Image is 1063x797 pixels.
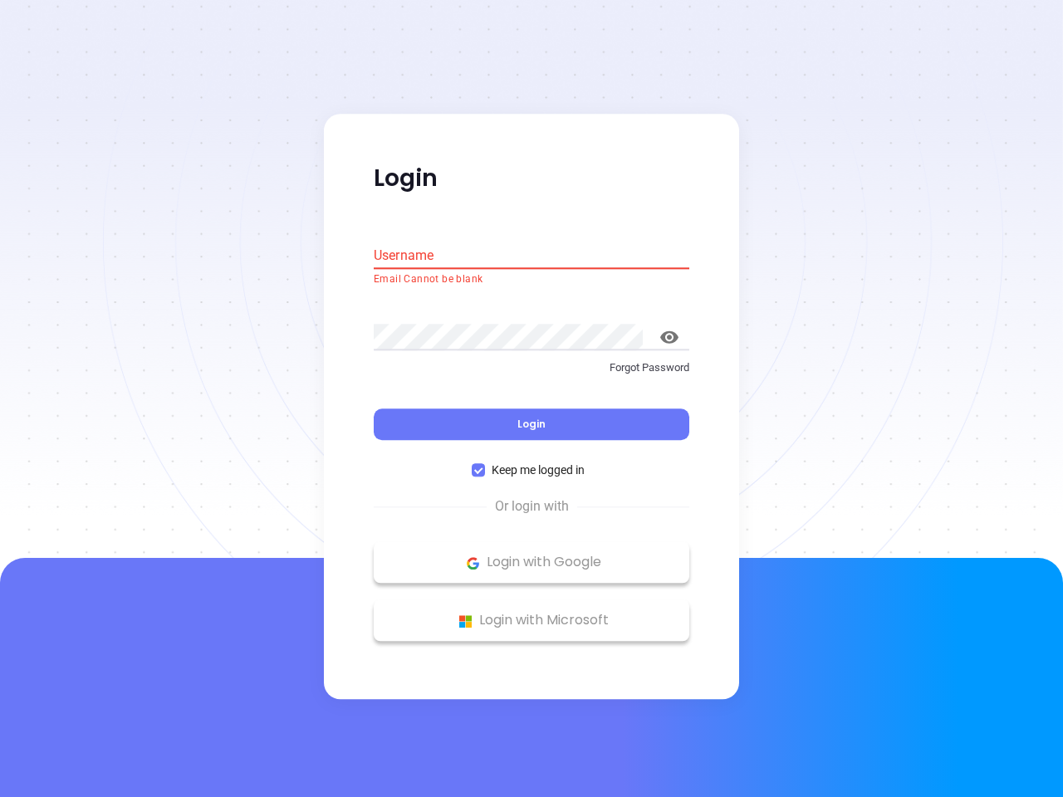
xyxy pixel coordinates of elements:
span: Or login with [487,497,577,517]
button: Microsoft Logo Login with Microsoft [374,600,689,642]
span: Login [517,418,546,432]
span: Keep me logged in [485,462,591,480]
p: Email Cannot be blank [374,271,689,288]
button: Google Logo Login with Google [374,542,689,584]
p: Login with Google [382,550,681,575]
button: Login [374,409,689,441]
button: toggle password visibility [649,317,689,357]
p: Login with Microsoft [382,609,681,633]
a: Forgot Password [374,359,689,389]
img: Microsoft Logo [455,611,476,632]
p: Forgot Password [374,359,689,376]
p: Login [374,164,689,193]
img: Google Logo [463,553,483,574]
